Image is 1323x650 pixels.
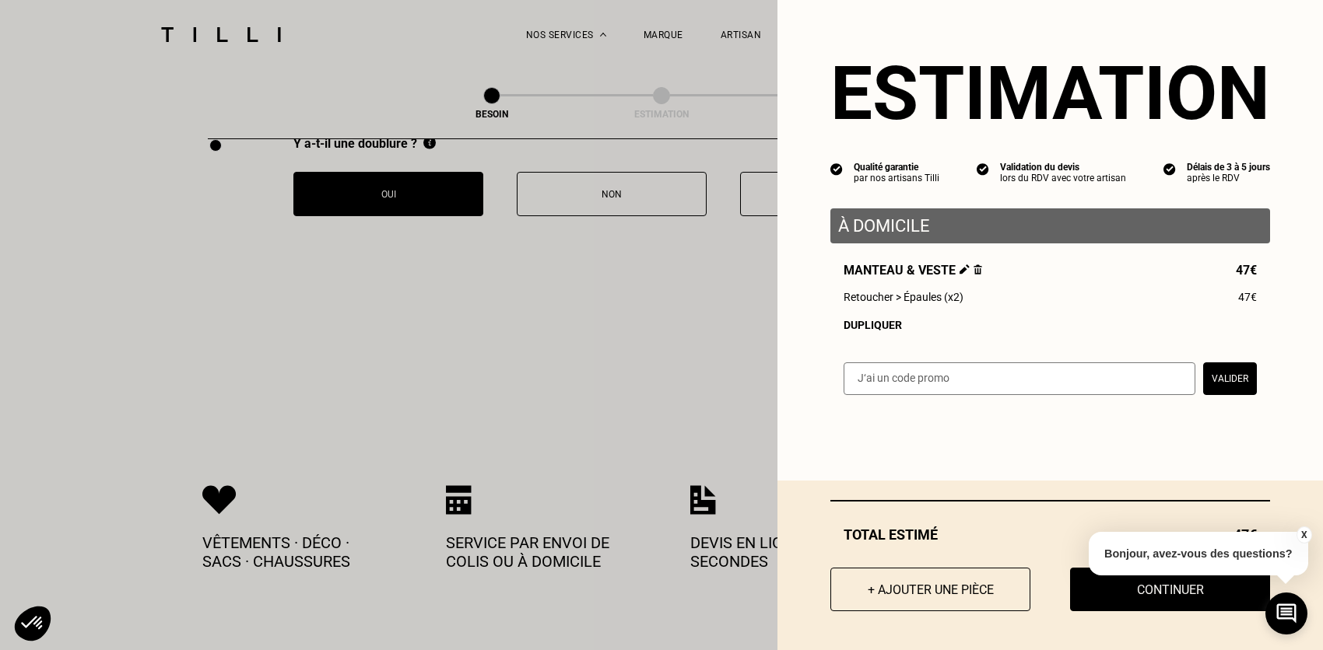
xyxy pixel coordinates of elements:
div: Total estimé [830,526,1270,543]
span: Retoucher > Épaules (x2) [844,291,963,303]
img: icon list info [1163,162,1176,176]
input: J‘ai un code promo [844,362,1195,395]
button: Continuer [1070,568,1270,611]
div: Qualité garantie [854,162,939,173]
p: À domicile [838,216,1262,236]
button: + Ajouter une pièce [830,568,1030,611]
img: Supprimer [974,264,982,274]
div: par nos artisans Tilli [854,173,939,183]
img: icon list info [977,162,989,176]
img: icon list info [830,162,843,176]
section: Estimation [830,50,1270,137]
span: 47€ [1238,291,1257,303]
p: Bonjour, avez-vous des questions? [1089,532,1308,575]
div: Délais de 3 à 5 jours [1187,162,1270,173]
span: 47€ [1236,263,1257,278]
div: lors du RDV avec votre artisan [1000,173,1126,183]
div: après le RDV [1187,173,1270,183]
button: X [1296,526,1311,543]
button: Valider [1203,362,1257,395]
div: Dupliquer [844,319,1257,331]
span: Manteau & veste [844,263,982,278]
img: Éditer [960,264,970,274]
div: Validation du devis [1000,162,1126,173]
